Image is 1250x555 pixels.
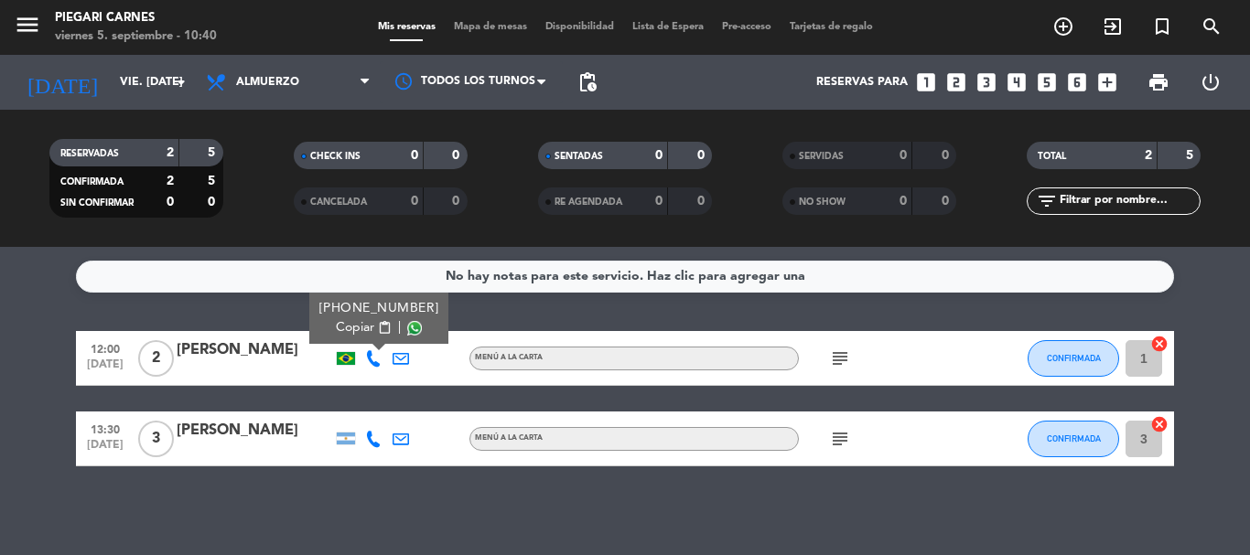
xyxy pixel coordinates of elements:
i: looks_4 [1005,70,1029,94]
i: looks_two [944,70,968,94]
div: LOG OUT [1184,55,1236,110]
span: Mis reservas [369,22,445,32]
strong: 2 [167,146,174,159]
strong: 2 [1145,149,1152,162]
span: 3 [138,421,174,457]
strong: 0 [942,195,953,208]
i: subject [829,428,851,450]
span: 13:30 [82,418,128,439]
i: cancel [1150,335,1169,353]
span: Copiar [336,318,374,337]
div: viernes 5. septiembre - 10:40 [55,27,217,46]
span: [DATE] [82,439,128,460]
button: Copiarcontent_paste [336,318,392,337]
button: CONFIRMADA [1028,421,1119,457]
strong: 0 [655,195,663,208]
span: CHECK INS [310,152,361,161]
span: [DATE] [82,358,128,379]
strong: 0 [167,196,174,208]
i: menu [14,11,41,38]
strong: 5 [208,175,219,187]
i: looks_3 [975,70,998,94]
strong: 0 [900,195,907,208]
i: search [1201,16,1223,37]
span: MENÚ A LA CARTA [475,354,543,361]
strong: 0 [655,149,663,162]
strong: 0 [411,149,418,162]
strong: 5 [208,146,219,159]
div: [PHONE_NUMBER] [319,299,439,318]
span: MENÚ A LA CARTA [475,434,543,442]
span: 12:00 [82,337,128,358]
strong: 5 [1186,149,1197,162]
span: CANCELADA [310,197,367,207]
strong: 0 [900,149,907,162]
span: SERVIDAS [799,152,844,161]
strong: 0 [942,149,953,162]
strong: 0 [452,149,463,162]
strong: 0 [697,149,708,162]
span: print [1148,71,1169,93]
i: looks_6 [1065,70,1089,94]
button: menu [14,11,41,45]
span: NO SHOW [799,197,846,207]
i: add_box [1095,70,1119,94]
i: looks_one [914,70,938,94]
strong: 0 [452,195,463,208]
strong: 0 [697,195,708,208]
span: RE AGENDADA [555,197,622,207]
i: looks_5 [1035,70,1059,94]
i: power_settings_new [1200,71,1222,93]
strong: 0 [411,195,418,208]
span: Pre-acceso [713,22,781,32]
span: Reservas para [816,76,908,89]
i: arrow_drop_down [170,71,192,93]
div: No hay notas para este servicio. Haz clic para agregar una [446,266,805,287]
i: turned_in_not [1151,16,1173,37]
span: Almuerzo [236,76,299,89]
i: add_circle_outline [1052,16,1074,37]
span: 2 [138,340,174,377]
div: [PERSON_NAME] [177,419,332,443]
span: Tarjetas de regalo [781,22,882,32]
span: Disponibilidad [536,22,623,32]
span: CONFIRMADA [1047,353,1101,363]
span: content_paste [378,321,392,335]
span: Mapa de mesas [445,22,536,32]
span: SIN CONFIRMAR [60,198,134,208]
span: TOTAL [1038,152,1066,161]
i: [DATE] [14,62,111,102]
i: cancel [1150,415,1169,433]
span: Lista de Espera [623,22,713,32]
span: SENTADAS [555,152,603,161]
span: CONFIRMADA [1047,433,1101,443]
strong: 2 [167,175,174,187]
i: subject [829,347,851,369]
input: Filtrar por nombre... [1058,191,1200,211]
i: exit_to_app [1102,16,1124,37]
span: CONFIRMADA [60,177,124,187]
strong: 0 [208,196,219,208]
span: RESERVADAS [60,149,119,158]
span: | [398,318,402,337]
button: CONFIRMADA [1028,340,1119,377]
div: [PERSON_NAME] [177,338,332,362]
span: pending_actions [577,71,598,93]
i: filter_list [1036,190,1058,212]
div: Piegari carnes [55,9,217,27]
